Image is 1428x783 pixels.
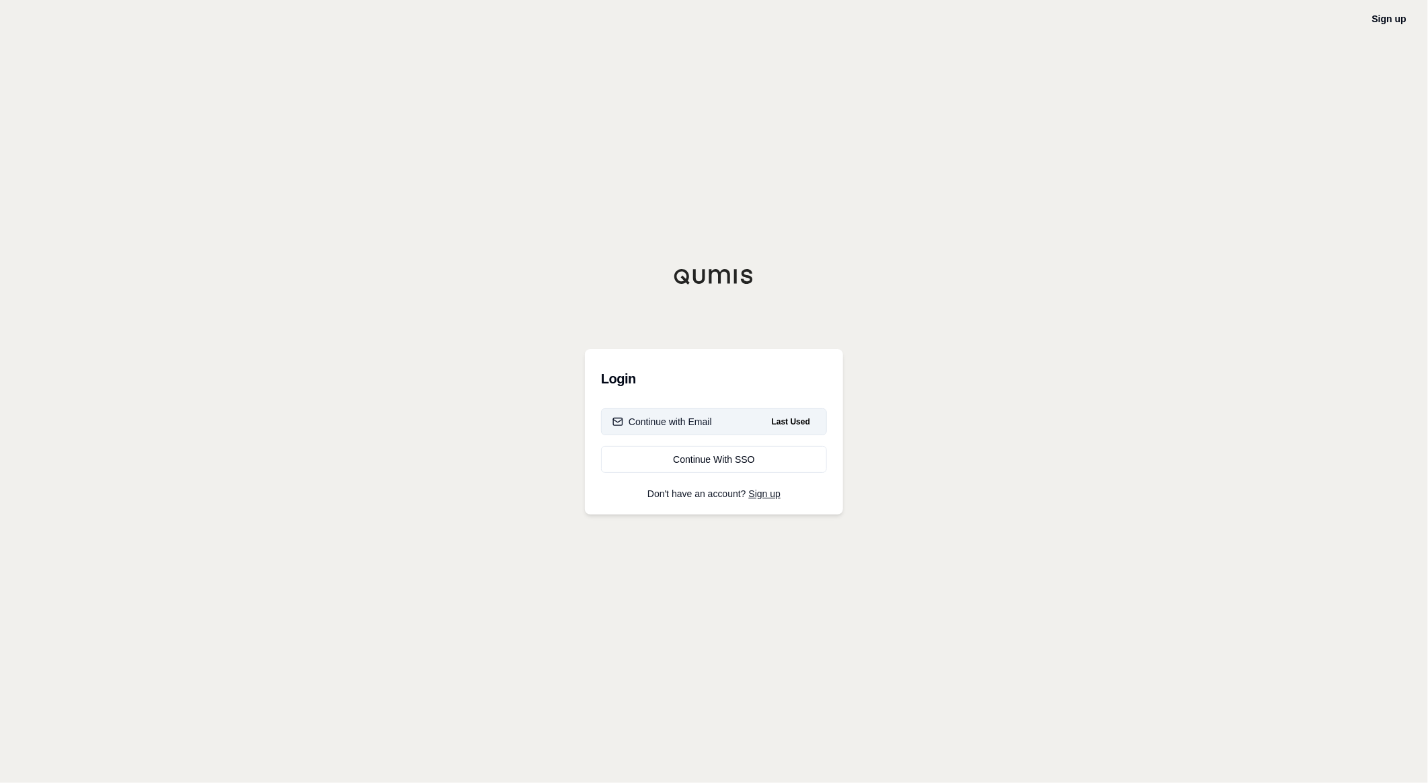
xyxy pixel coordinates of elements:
[601,365,827,392] h3: Login
[749,488,781,499] a: Sign up
[612,415,712,428] div: Continue with Email
[766,414,816,430] span: Last Used
[601,446,827,473] a: Continue With SSO
[612,453,816,466] div: Continue With SSO
[601,408,827,435] button: Continue with EmailLast Used
[1372,13,1406,24] a: Sign up
[601,489,827,498] p: Don't have an account?
[674,268,754,285] img: Qumis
